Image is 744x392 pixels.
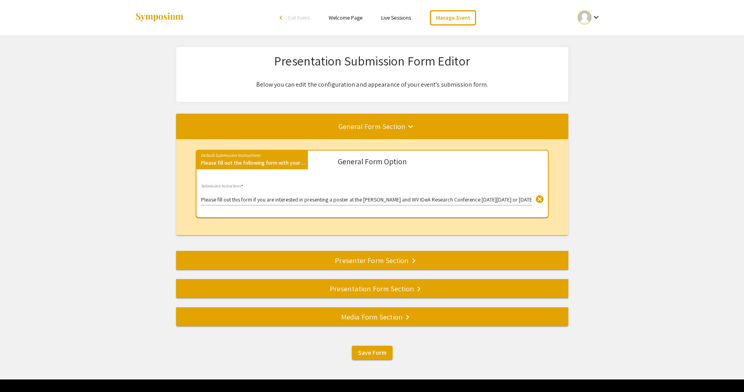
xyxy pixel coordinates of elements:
[409,256,418,265] mat-icon: keyboard_arrow_right
[176,307,568,326] mat-expansion-panel-header: Media Form Section
[182,53,562,68] h2: Presentation Submission Form Editor
[201,197,532,203] input: submission instructions
[176,255,568,266] div: Presenter Form Section
[176,121,568,132] div: General Form Section
[176,283,568,294] div: Presentation Form Section
[6,357,33,386] iframe: Chat
[430,10,476,25] a: Manage Event
[414,284,424,294] mat-icon: keyboard_arrow_right
[288,14,310,21] span: Exit Event
[569,9,609,26] button: Expand account dropdown
[176,279,568,298] mat-expansion-panel-header: Presentation Form Section
[280,15,284,20] div: arrow_back_ios
[381,14,411,21] a: Live Sessions
[196,150,261,158] mat-label: Default Submission Instructions:
[352,346,393,360] button: Save Form
[176,139,568,235] div: General Form Section
[535,194,544,204] span: cancel
[532,191,548,206] button: clear
[329,14,362,21] a: Welcome Page
[135,12,184,23] img: Symposium by ForagerOne
[591,13,601,22] mat-icon: Expand account dropdown
[338,157,407,166] h5: General Form Option
[403,312,412,322] mat-icon: keyboard_arrow_right
[176,114,568,139] mat-expansion-panel-header: General Form Section
[358,348,386,357] span: Save Form
[176,311,568,322] div: Media Form Section
[196,159,308,169] div: Please fill out the following form with your ...
[176,251,568,270] mat-expansion-panel-header: Presenter Form Section
[182,80,562,89] p: Below you can edit the configuration and appearance of your event's submission form.
[406,122,415,131] mat-icon: keyboard_arrow_down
